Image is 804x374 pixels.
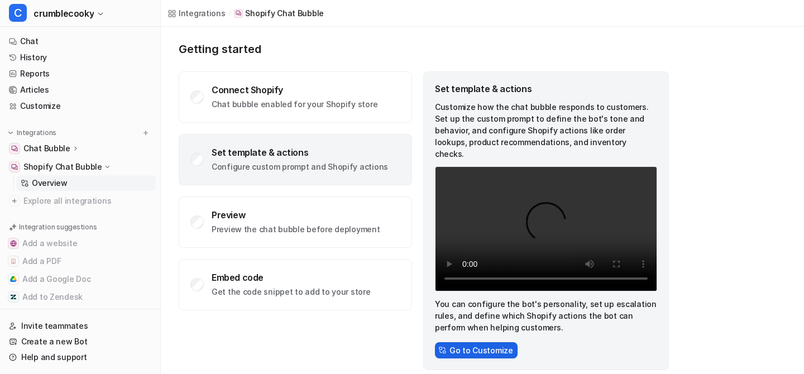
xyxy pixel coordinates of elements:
[435,101,657,160] p: Customize how the chat bubble responds to customers. Set up the custom prompt to define the bot's...
[212,272,371,283] div: Embed code
[19,222,97,232] p: Integration suggestions
[17,128,56,137] p: Integrations
[179,42,670,56] p: Getting started
[4,127,60,138] button: Integrations
[32,178,68,189] p: Overview
[229,8,231,18] span: /
[212,99,377,110] p: Chat bubble enabled for your Shopify store
[10,240,17,247] img: Add a website
[245,8,324,19] p: Shopify Chat Bubble
[212,224,380,235] p: Preview the chat bubble before deployment
[435,83,657,94] div: Set template & actions
[212,84,377,95] div: Connect Shopify
[4,318,156,334] a: Invite teammates
[435,166,657,291] video: Your browser does not support the video tag.
[179,7,226,19] div: Integrations
[10,276,17,282] img: Add a Google Doc
[23,192,151,210] span: Explore all integrations
[142,129,150,137] img: menu_add.svg
[435,298,657,333] p: You can configure the bot's personality, set up escalation rules, and define which Shopify action...
[4,98,156,114] a: Customize
[7,129,15,137] img: expand menu
[212,286,371,298] p: Get the code snippet to add to your store
[4,252,156,270] button: Add a PDFAdd a PDF
[9,4,27,22] span: C
[33,6,94,21] span: crumblecooky
[4,334,156,349] a: Create a new Bot
[4,66,156,81] a: Reports
[9,195,20,207] img: explore all integrations
[212,161,388,172] p: Configure custom prompt and Shopify actions
[212,147,388,158] div: Set template & actions
[16,175,156,191] a: Overview
[4,234,156,252] button: Add a websiteAdd a website
[4,288,156,306] button: Add to ZendeskAdd to Zendesk
[11,164,18,170] img: Shopify Chat Bubble
[10,294,17,300] img: Add to Zendesk
[11,145,18,152] img: Chat Bubble
[167,7,226,19] a: Integrations
[4,82,156,98] a: Articles
[4,193,156,209] a: Explore all integrations
[234,8,324,19] a: Shopify Chat Bubble
[4,349,156,365] a: Help and support
[23,143,70,154] p: Chat Bubble
[4,270,156,288] button: Add a Google DocAdd a Google Doc
[10,258,17,265] img: Add a PDF
[4,50,156,65] a: History
[438,346,446,354] img: CustomizeIcon
[4,33,156,49] a: Chat
[435,342,518,358] button: Go to Customize
[23,161,102,172] p: Shopify Chat Bubble
[212,209,380,220] div: Preview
